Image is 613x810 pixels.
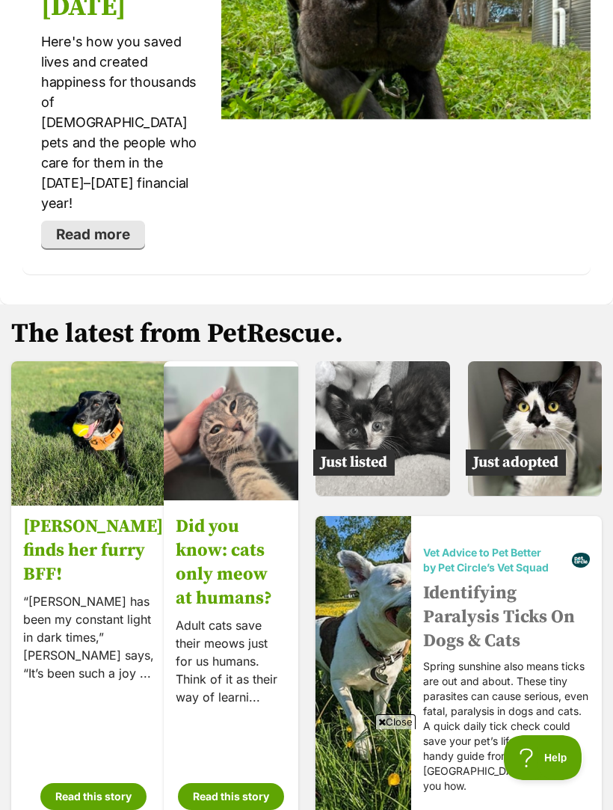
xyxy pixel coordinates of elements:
[468,361,603,496] img: Male Domestic Short Hair Mix Cat
[11,319,602,349] h2: The latest from PetRescue.
[315,361,450,496] img: Female Domestic Short Hair (DSH) Cat
[423,659,590,794] p: Spring sunshine also means ticks are out and about. These tiny parasites can cause serious, even ...
[313,450,395,476] span: Just listed
[466,450,566,476] span: Just adopted
[176,515,286,611] h3: Did you know: cats only meow at humans?
[504,735,583,780] iframe: Help Scout Beacon - Open
[41,221,145,249] a: Read more
[23,593,163,683] p: “[PERSON_NAME] has been my constant light in dark times,” [PERSON_NAME] says, “It’s been such a j...
[423,545,572,575] span: Vet Advice to Pet Better by Pet Circle’s Vet Squad
[11,352,175,516] img: Lorne finds her furry BFF!
[423,581,590,653] h3: Identifying Paralysis Ticks On Dogs & Cats
[34,735,579,803] iframe: Advertisement
[315,484,450,499] a: Just listed
[23,515,163,587] h3: [PERSON_NAME] finds her furry BFF!
[176,617,286,707] p: Adult cats save their meows just for us humans. Think of it as their way of learni...
[164,366,298,501] img: Did you know: cats only meow at humans?
[41,31,203,213] p: Here's how you saved lives and created happiness for thousands of [DEMOGRAPHIC_DATA] pets and the...
[375,714,416,729] span: Close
